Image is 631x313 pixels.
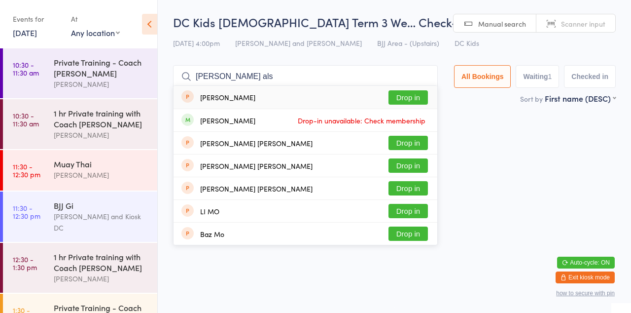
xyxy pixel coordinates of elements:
[13,162,40,178] time: 11:30 - 12:30 pm
[377,38,439,48] span: BJJ Area - (Upstairs)
[455,38,479,48] span: DC Kids
[520,94,543,104] label: Sort by
[545,93,616,104] div: First name (DESC)
[54,169,149,181] div: [PERSON_NAME]
[200,185,313,193] div: [PERSON_NAME] [PERSON_NAME]
[561,19,605,29] span: Scanner input
[13,27,37,38] a: [DATE]
[388,181,428,196] button: Drop in
[71,27,120,38] div: Any location
[13,112,39,127] time: 10:30 - 11:30 am
[388,158,428,173] button: Drop in
[13,255,37,271] time: 12:30 - 1:30 pm
[200,93,255,101] div: [PERSON_NAME]
[200,230,224,238] div: Baz Mo
[3,150,157,191] a: 11:30 -12:30 pmMuay Thai[PERSON_NAME]
[54,200,149,211] div: BJJ Gi
[200,207,219,215] div: LI MO
[200,117,255,124] div: [PERSON_NAME]
[54,251,149,273] div: 1 hr Private training with Coach [PERSON_NAME]
[54,78,149,90] div: [PERSON_NAME]
[3,48,157,98] a: 10:30 -11:30 amPrivate Training - Coach [PERSON_NAME][PERSON_NAME]
[13,204,40,220] time: 11:30 - 12:30 pm
[200,162,313,170] div: [PERSON_NAME] [PERSON_NAME]
[173,65,438,88] input: Search
[3,99,157,149] a: 10:30 -11:30 am1 hr Private training with Coach [PERSON_NAME][PERSON_NAME]
[388,227,428,241] button: Drop in
[388,136,428,150] button: Drop in
[454,65,511,88] button: All Bookings
[71,11,120,27] div: At
[564,65,616,88] button: Checked in
[54,273,149,284] div: [PERSON_NAME]
[173,38,220,48] span: [DATE] 4:00pm
[556,272,615,283] button: Exit kiosk mode
[295,113,428,128] span: Drop-in unavailable: Check membership
[54,108,149,129] div: 1 hr Private training with Coach [PERSON_NAME]
[235,38,362,48] span: [PERSON_NAME] and [PERSON_NAME]
[173,14,616,30] h2: DC Kids [DEMOGRAPHIC_DATA] Term 3 We… Check-in
[3,192,157,242] a: 11:30 -12:30 pmBJJ Gi[PERSON_NAME] and Kiosk DC
[556,290,615,297] button: how to secure with pin
[54,57,149,78] div: Private Training - Coach [PERSON_NAME]
[388,90,428,105] button: Drop in
[516,65,559,88] button: Waiting1
[13,11,61,27] div: Events for
[478,19,526,29] span: Manual search
[54,129,149,141] div: [PERSON_NAME]
[3,243,157,293] a: 12:30 -1:30 pm1 hr Private training with Coach [PERSON_NAME][PERSON_NAME]
[13,61,39,77] time: 10:30 - 11:30 am
[548,73,552,80] div: 1
[557,257,615,269] button: Auto-cycle: ON
[200,139,313,147] div: [PERSON_NAME] [PERSON_NAME]
[54,211,149,234] div: [PERSON_NAME] and Kiosk DC
[54,158,149,169] div: Muay Thai
[388,204,428,218] button: Drop in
